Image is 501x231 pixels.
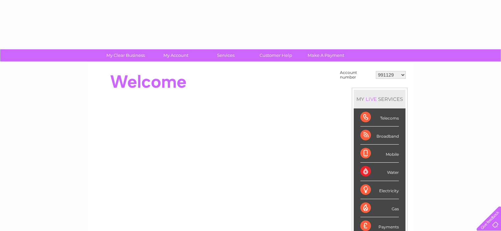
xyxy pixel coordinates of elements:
a: Services [199,49,253,61]
div: Electricity [360,181,399,199]
div: Gas [360,199,399,217]
div: LIVE [364,96,378,102]
div: MY SERVICES [354,90,405,108]
a: Make A Payment [299,49,353,61]
a: My Clear Business [98,49,153,61]
div: Mobile [360,145,399,163]
td: Account number [338,69,374,81]
a: My Account [149,49,203,61]
div: Water [360,163,399,181]
a: Customer Help [249,49,303,61]
div: Telecoms [360,108,399,127]
div: Broadband [360,127,399,145]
